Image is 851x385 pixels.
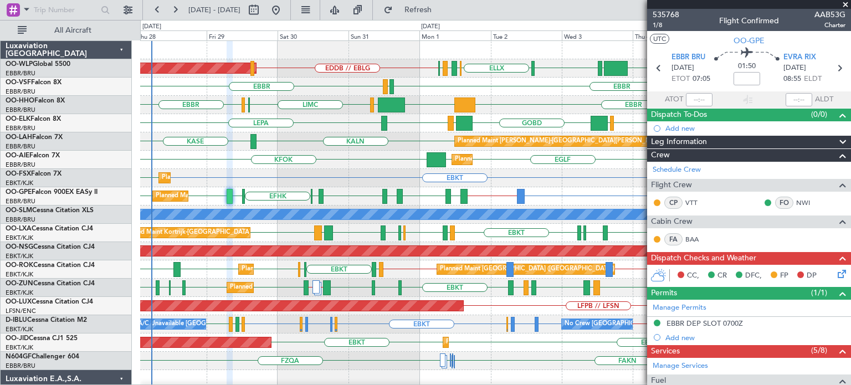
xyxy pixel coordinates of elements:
[6,280,95,287] a: OO-ZUNCessna Citation CJ4
[6,270,33,279] a: EBKT/KJK
[6,353,32,360] span: N604GF
[34,2,98,18] input: Trip Number
[135,30,206,40] div: Thu 28
[653,361,708,372] a: Manage Services
[6,97,65,104] a: OO-HHOFalcon 8X
[6,280,33,287] span: OO-ZUN
[6,244,33,250] span: OO-NSG
[6,353,79,360] a: N604GFChallenger 604
[653,20,679,30] span: 1/8
[455,151,629,168] div: Planned Maint [GEOGRAPHIC_DATA] ([GEOGRAPHIC_DATA])
[278,30,348,40] div: Sat 30
[491,30,562,40] div: Tue 2
[745,270,762,281] span: DFC,
[6,299,93,305] a: OO-LUXCessna Citation CJ4
[665,124,845,133] div: Add new
[717,270,727,281] span: CR
[348,30,419,40] div: Sun 31
[685,234,710,244] a: BAA
[29,27,117,34] span: All Aircraft
[633,30,704,40] div: Thu 4
[6,325,33,333] a: EBKT/KJK
[6,362,35,370] a: EBBR/BRU
[188,5,240,15] span: [DATE] - [DATE]
[6,161,35,169] a: EBBR/BRU
[671,74,690,85] span: ETOT
[395,6,442,14] span: Refresh
[421,22,440,32] div: [DATE]
[783,63,806,74] span: [DATE]
[458,133,785,150] div: Planned Maint [PERSON_NAME]-[GEOGRAPHIC_DATA][PERSON_NAME] ([GEOGRAPHIC_DATA][PERSON_NAME])
[6,152,29,159] span: OO-AIE
[804,74,822,85] span: ELDT
[12,22,120,39] button: All Aircraft
[562,30,633,40] div: Wed 3
[665,333,845,342] div: Add new
[651,215,693,228] span: Cabin Crew
[780,270,788,281] span: FP
[814,9,845,20] span: AAB53G
[671,52,705,63] span: EBBR BRU
[6,189,32,196] span: OO-GPE
[651,345,680,358] span: Services
[6,116,61,122] a: OO-ELKFalcon 8X
[6,79,31,86] span: OO-VSF
[565,316,750,332] div: No Crew [GEOGRAPHIC_DATA] ([GEOGRAPHIC_DATA] National)
[6,215,35,224] a: EBBR/BRU
[6,262,95,269] a: OO-ROKCessna Citation CJ4
[6,225,93,232] a: OO-LXACessna Citation CJ4
[6,335,29,342] span: OO-JID
[6,189,98,196] a: OO-GPEFalcon 900EX EASy II
[6,134,63,141] a: OO-LAHFalcon 7X
[6,289,33,297] a: EBKT/KJK
[6,152,60,159] a: OO-AIEFalcon 7X
[651,109,707,121] span: Dispatch To-Dos
[446,334,575,351] div: Planned Maint Kortrijk-[GEOGRAPHIC_DATA]
[242,261,371,278] div: Planned Maint Kortrijk-[GEOGRAPHIC_DATA]
[6,97,34,104] span: OO-HHO
[734,35,765,47] span: OO-GPE
[6,299,32,305] span: OO-LUX
[6,69,35,78] a: EBBR/BRU
[814,20,845,30] span: Charter
[6,317,27,324] span: D-IBLU
[6,207,32,214] span: OO-SLM
[653,302,706,314] a: Manage Permits
[664,233,683,245] div: FA
[775,197,793,209] div: FO
[378,1,445,19] button: Refresh
[6,234,33,242] a: EBKT/KJK
[6,142,35,151] a: EBBR/BRU
[671,63,694,74] span: [DATE]
[230,279,359,296] div: Planned Maint Kortrijk-[GEOGRAPHIC_DATA]
[6,79,61,86] a: OO-VSFFalcon 8X
[162,170,291,186] div: Planned Maint Kortrijk-[GEOGRAPHIC_DATA]
[687,270,699,281] span: CC,
[6,262,33,269] span: OO-ROK
[796,198,821,208] a: NWI
[811,109,827,120] span: (0/0)
[6,61,33,68] span: OO-WLP
[650,34,669,44] button: UTC
[142,22,161,32] div: [DATE]
[207,30,278,40] div: Fri 29
[6,61,70,68] a: OO-WLPGlobal 5500
[6,124,35,132] a: EBBR/BRU
[6,116,30,122] span: OO-ELK
[122,224,251,241] div: Planned Maint Kortrijk-[GEOGRAPHIC_DATA]
[6,106,35,114] a: EBBR/BRU
[6,317,87,324] a: D-IBLUCessna Citation M2
[6,252,33,260] a: EBKT/KJK
[6,88,35,96] a: EBBR/BRU
[783,52,816,63] span: EVRA RIX
[6,307,36,315] a: LFSN/ENC
[664,197,683,209] div: CP
[6,179,33,187] a: EBKT/KJK
[651,252,756,265] span: Dispatch Checks and Weather
[156,188,356,204] div: Planned Maint [GEOGRAPHIC_DATA] ([GEOGRAPHIC_DATA] National)
[6,225,32,232] span: OO-LXA
[6,171,31,177] span: OO-FSX
[6,343,33,352] a: EBKT/KJK
[653,165,701,176] a: Schedule Crew
[440,261,614,278] div: Planned Maint [GEOGRAPHIC_DATA] ([GEOGRAPHIC_DATA])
